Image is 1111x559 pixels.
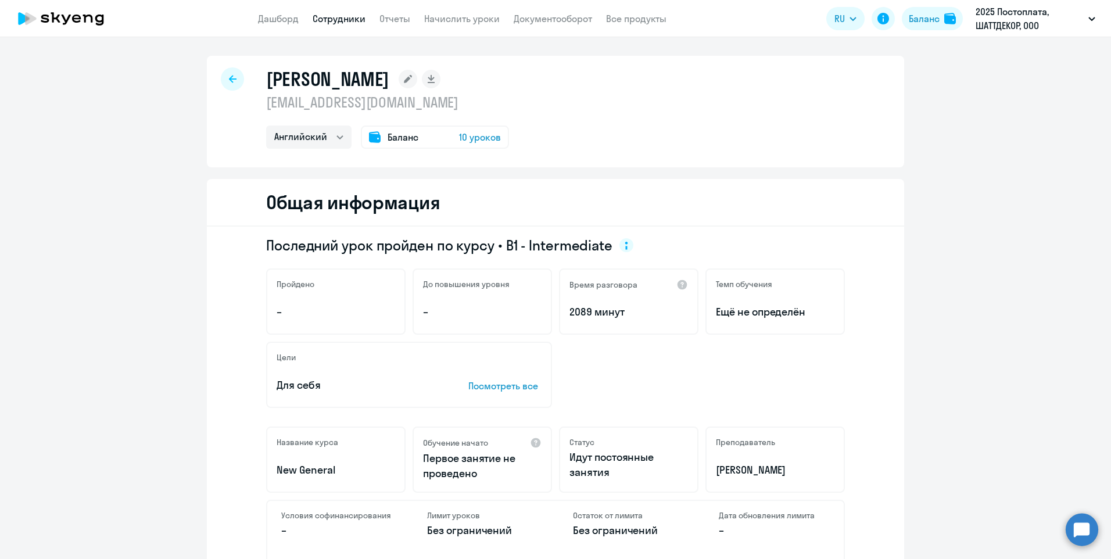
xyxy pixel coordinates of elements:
h5: Цели [277,352,296,363]
p: – [423,304,542,320]
p: Для себя [277,378,432,393]
h5: Время разговора [569,279,637,290]
h2: Общая информация [266,191,440,214]
a: Отчеты [379,13,410,24]
span: Баланс [388,130,418,144]
button: RU [826,7,865,30]
span: RU [834,12,845,26]
p: New General [277,463,395,478]
p: Без ограничений [573,523,684,538]
p: Посмотреть все [468,379,542,393]
h5: Преподаватель [716,437,775,447]
span: Последний урок пройден по курсу • B1 - Intermediate [266,236,612,255]
p: – [281,523,392,538]
a: Все продукты [606,13,666,24]
h5: Статус [569,437,594,447]
a: Документооборот [514,13,592,24]
h4: Лимит уроков [427,510,538,521]
p: Первое занятие не проведено [423,451,542,481]
p: [EMAIL_ADDRESS][DOMAIN_NAME] [266,93,509,112]
h5: Пройдено [277,279,314,289]
button: Балансbalance [902,7,963,30]
h5: До повышения уровня [423,279,510,289]
a: Сотрудники [313,13,365,24]
button: 2025 Постоплата, ШАТТДЕКОР, ООО [970,5,1101,33]
h1: [PERSON_NAME] [266,67,389,91]
h4: Условия софинансирования [281,510,392,521]
span: 10 уроков [459,130,501,144]
a: Дашборд [258,13,299,24]
p: Идут постоянные занятия [569,450,688,480]
p: [PERSON_NAME] [716,463,834,478]
h5: Темп обучения [716,279,772,289]
h4: Дата обновления лимита [719,510,830,521]
h5: Обучение начато [423,438,488,448]
div: Баланс [909,12,940,26]
a: Начислить уроки [424,13,500,24]
p: 2025 Постоплата, ШАТТДЕКОР, ООО [976,5,1084,33]
p: Без ограничений [427,523,538,538]
h5: Название курса [277,437,338,447]
h4: Остаток от лимита [573,510,684,521]
img: balance [944,13,956,24]
p: 2089 минут [569,304,688,320]
p: – [277,304,395,320]
p: – [719,523,830,538]
span: Ещё не определён [716,304,834,320]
